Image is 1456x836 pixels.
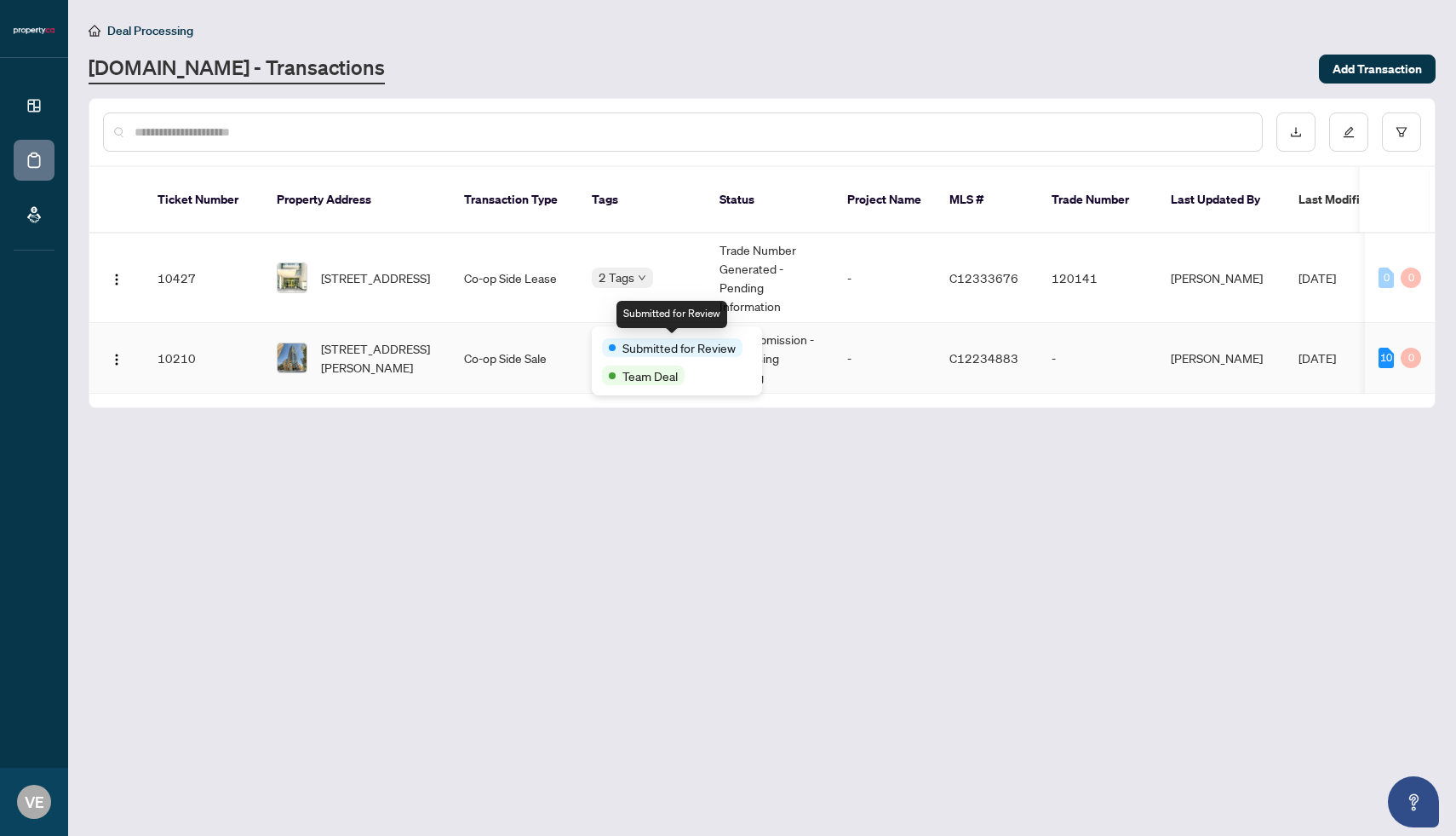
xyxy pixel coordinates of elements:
th: Status [706,167,834,234]
span: VE [25,790,44,814]
img: Logo [110,273,123,286]
button: Logo [103,264,130,291]
td: Co-op Side Lease [450,234,578,323]
th: Project Name [834,167,936,234]
button: Logo [103,344,130,372]
th: Trade Number [1038,167,1157,234]
span: home [89,25,100,37]
div: 0 [1401,268,1421,288]
span: Add Transaction [1333,55,1422,83]
th: Property Address [263,167,450,234]
span: Submitted for Review [622,338,736,357]
img: thumbnail-img [278,263,307,292]
span: Deal Processing [107,23,193,38]
th: Transaction Type [450,167,578,234]
span: [DATE] [1298,350,1336,366]
td: - [834,323,936,394]
span: Last Modified Date [1298,190,1402,209]
span: C12333676 [949,270,1018,285]
a: [DOMAIN_NAME] - Transactions [89,54,385,84]
button: Add Transaction [1319,55,1436,84]
button: edit [1329,112,1368,152]
th: Tags [578,167,706,234]
img: Logo [110,353,123,366]
span: [STREET_ADDRESS][PERSON_NAME] [321,339,437,377]
button: download [1276,112,1316,152]
img: logo [14,26,54,36]
td: 10427 [144,234,263,323]
th: MLS # [936,167,1038,234]
span: down [638,274,646,282]
td: Co-op Side Sale [450,323,578,394]
td: Trade Number Generated - Pending Information [706,234,834,323]
button: Open asap [1388,776,1439,827]
div: 0 [1379,268,1394,288]
th: Ticket Number [144,167,263,234]
button: filter [1382,112,1421,152]
div: Submitted for Review [616,301,727,328]
span: 2 Tags [599,268,634,287]
span: edit [1343,126,1355,138]
th: Last Updated By [1157,167,1285,234]
span: Team Deal [622,366,678,385]
td: 10210 [144,323,263,394]
div: 0 [1401,348,1421,368]
td: New Submission - Processing Pending [706,323,834,394]
span: download [1290,126,1302,138]
th: Last Modified Date [1285,167,1438,234]
span: filter [1396,126,1407,138]
div: 10 [1379,348,1394,368]
td: [PERSON_NAME] [1157,323,1285,394]
td: 120141 [1038,234,1157,323]
td: [PERSON_NAME] [1157,234,1285,323]
span: [DATE] [1298,270,1336,285]
td: - [1038,323,1157,394]
img: thumbnail-img [278,343,307,372]
td: - [834,234,936,323]
span: [STREET_ADDRESS] [321,268,430,287]
span: C12234883 [949,350,1018,366]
